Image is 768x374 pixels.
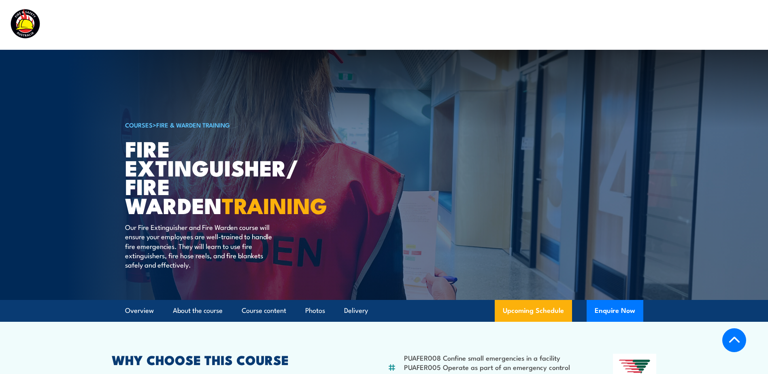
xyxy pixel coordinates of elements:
[344,300,368,321] a: Delivery
[372,14,425,36] a: Course Calendar
[125,139,325,215] h1: Fire Extinguisher/ Fire Warden
[704,14,730,36] a: Contact
[125,120,325,130] h6: >
[404,353,574,362] li: PUAFER008 Confine small emergencies in a facility
[587,300,643,322] button: Enquire Now
[641,14,687,36] a: Learner Portal
[125,222,273,270] p: Our Fire Extinguisher and Fire Warden course will ensure your employees are well-trained to handl...
[495,300,572,322] a: Upcoming Schedule
[305,300,325,321] a: Photos
[125,120,153,129] a: COURSES
[443,14,540,36] a: Emergency Response Services
[156,120,230,129] a: Fire & Warden Training
[328,14,354,36] a: Courses
[605,14,623,36] a: News
[173,300,223,321] a: About the course
[242,300,286,321] a: Course content
[222,188,327,221] strong: TRAINING
[557,14,587,36] a: About Us
[125,300,154,321] a: Overview
[112,354,348,365] h2: WHY CHOOSE THIS COURSE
